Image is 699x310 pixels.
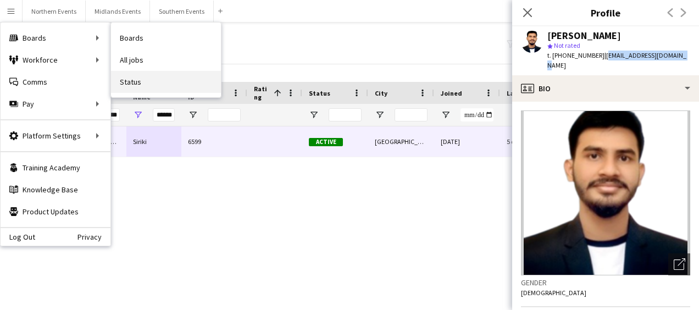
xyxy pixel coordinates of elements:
button: Northern Events [23,1,86,22]
div: Workforce [1,49,110,71]
span: Not rated [554,41,580,49]
a: Comms [1,71,110,93]
div: 6599 [181,126,247,157]
input: Joined Filter Input [461,108,493,121]
button: Open Filter Menu [188,110,198,120]
div: Siriki [126,126,181,157]
a: Log Out [1,232,35,241]
button: Midlands Events [86,1,150,22]
span: Joined [441,89,462,97]
img: Crew avatar or photo [521,110,690,275]
span: Status [309,89,330,97]
span: [DEMOGRAPHIC_DATA] [521,289,586,297]
button: Open Filter Menu [133,110,143,120]
div: Platform Settings [1,125,110,147]
h3: Gender [521,278,690,287]
span: Last job [507,89,531,97]
button: Southern Events [150,1,214,22]
a: Boards [111,27,221,49]
button: Open Filter Menu [441,110,451,120]
input: Status Filter Input [329,108,362,121]
input: Workforce ID Filter Input [208,108,241,121]
div: Bio [512,75,699,102]
div: [GEOGRAPHIC_DATA] [368,126,434,157]
span: | [EMAIL_ADDRESS][DOMAIN_NAME] [547,51,686,69]
span: t. [PHONE_NUMBER] [547,51,604,59]
div: Pay [1,93,110,115]
input: City Filter Input [395,108,428,121]
a: All jobs [111,49,221,71]
div: [PERSON_NAME] [547,31,621,41]
a: Privacy [77,232,110,241]
div: [DATE] [434,126,500,157]
div: Boards [1,27,110,49]
h3: Profile [512,5,699,20]
input: Last Name Filter Input [153,108,175,121]
span: Rating [254,85,269,101]
a: Product Updates [1,201,110,223]
button: Open Filter Menu [309,110,319,120]
a: Knowledge Base [1,179,110,201]
button: Open Filter Menu [375,110,385,120]
div: 5 days [500,126,566,157]
span: Active [309,138,343,146]
a: Status [111,71,221,93]
a: Training Academy [1,157,110,179]
span: City [375,89,387,97]
div: Open photos pop-in [668,253,690,275]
